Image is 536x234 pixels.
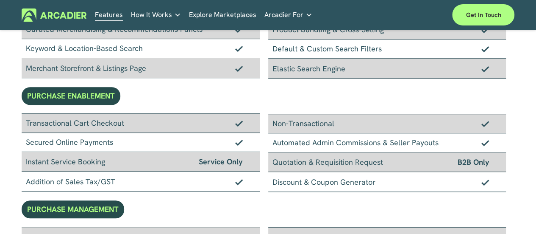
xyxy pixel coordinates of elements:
div: Quotation & Requisition Request [268,152,506,172]
span: B2B Only [457,156,489,168]
iframe: Chat Widget [494,193,536,234]
img: Checkmark [481,66,489,72]
img: Checkmark [481,27,489,33]
img: Checkmark [235,45,243,51]
div: Default & Custom Search Filters [268,39,506,59]
div: Non-Transactional [268,114,506,133]
img: Checkmark [481,179,489,185]
img: Checkmark [481,46,489,52]
div: Elastic Search Engine [268,59,506,79]
div: Automated Admin Commissions & Seller Payouts [268,133,506,152]
div: Instant Service Booking [22,152,260,172]
span: How It Works [131,9,172,21]
img: Checkmark [235,65,243,71]
div: Transactional Cart Checkout [22,113,260,133]
div: PURCHASE ENABLEMENT [22,87,120,105]
div: Merchant Storefront & Listings Page [22,58,260,78]
img: Arcadier [22,8,86,22]
a: Features [95,8,123,22]
div: Discount & Coupon Generator [268,172,506,192]
img: Checkmark [481,121,489,127]
div: Product bundling & Cross-Selling [268,20,506,39]
a: Get in touch [452,4,514,25]
span: Service Only [199,155,243,168]
div: PURCHASE MANAGEMENT [22,200,124,218]
div: Keyword & Location-Based Search [22,39,260,58]
a: Explore Marketplaces [189,8,256,22]
span: Arcadier For [264,9,303,21]
a: folder dropdown [264,8,312,22]
img: Checkmark [235,139,243,145]
div: Addition of Sales Tax/GST [22,172,260,192]
img: Checkmark [481,140,489,146]
img: Checkmark [235,120,243,126]
div: Secured Online Payments [22,133,260,152]
img: Checkmark [235,179,243,185]
a: folder dropdown [131,8,181,22]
